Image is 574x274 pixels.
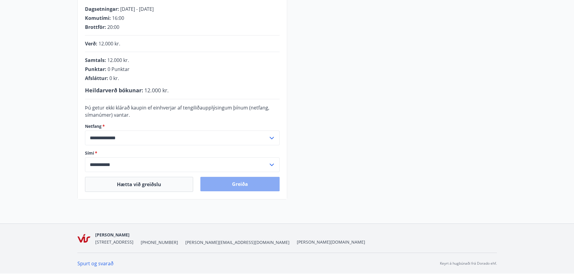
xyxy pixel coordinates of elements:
a: Spurt og svarað [77,260,114,267]
span: Þú getur ekki klárað kaupin ef einhverjar af tengiliðaupplýsingum þínum (netfang, símanúmer) vantar. [85,104,269,118]
span: 0 Punktar [108,66,130,72]
span: [PERSON_NAME][EMAIL_ADDRESS][DOMAIN_NAME] [185,239,290,245]
span: Punktar : [85,66,106,72]
span: Heildarverð bókunar : [85,87,143,94]
span: Dagsetningar : [85,6,119,12]
span: [PHONE_NUMBER] [141,239,178,245]
span: 0 kr. [109,75,119,82]
span: Komutími : [85,15,111,21]
span: 20:00 [107,24,119,30]
span: Afsláttur : [85,75,108,82]
button: Greiða [200,177,280,191]
span: [PERSON_NAME] [95,232,130,238]
span: Samtals : [85,57,106,63]
span: 12.000 kr. [144,87,169,94]
p: Keyrt á hugbúnaði frá Dorado ehf. [440,261,497,266]
span: [DATE] - [DATE] [120,6,154,12]
span: Brottför : [85,24,106,30]
label: Netfang [85,123,280,129]
a: [PERSON_NAME][DOMAIN_NAME] [297,239,365,245]
span: 12.000 kr. [99,40,120,47]
span: 12.000 kr. [107,57,129,63]
span: [STREET_ADDRESS] [95,239,133,245]
label: Sími [85,150,280,156]
button: Hætta við greiðslu [85,177,193,192]
img: KLdt0xK1pgQPh9arYqkAgyEgeGrLnSBJDttyfTVn.png [77,232,90,245]
span: Verð : [85,40,97,47]
span: 16:00 [112,15,124,21]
